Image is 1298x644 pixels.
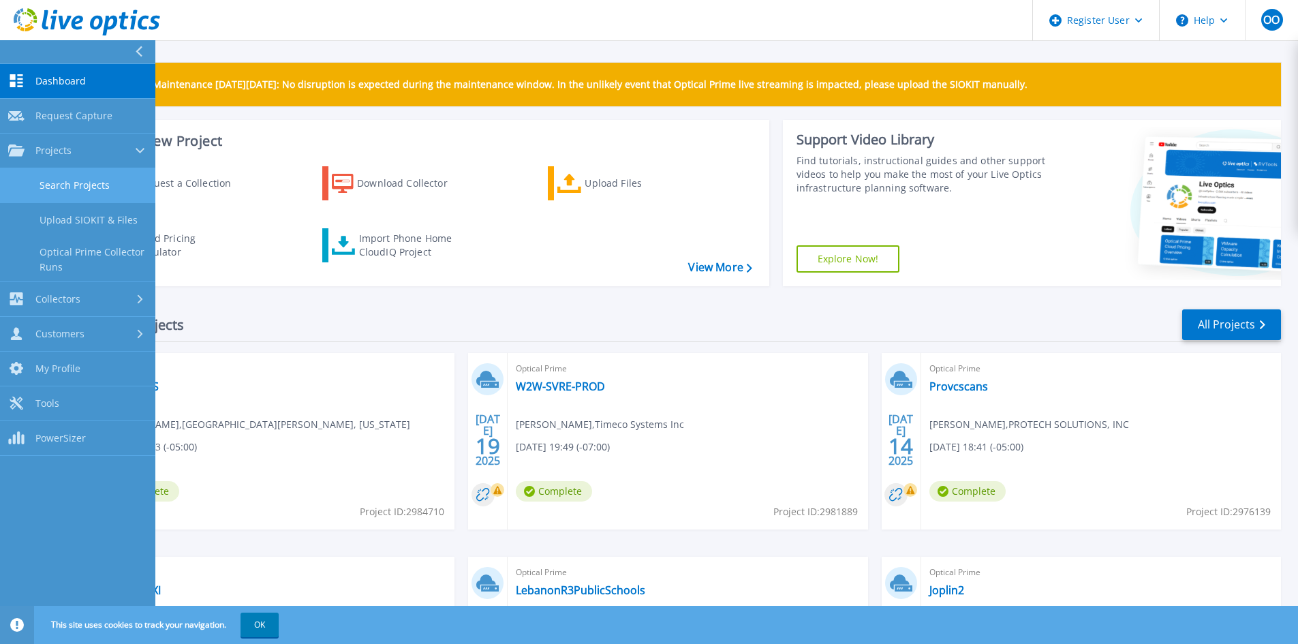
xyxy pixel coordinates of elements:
div: Request a Collection [136,170,245,197]
div: [DATE] 2025 [888,415,914,465]
div: Download Collector [357,170,466,197]
span: Optical Prime [103,565,446,580]
span: Complete [516,481,592,502]
span: Optical Prime [929,565,1273,580]
span: Optical Prime [929,361,1273,376]
a: All Projects [1182,309,1281,340]
a: Download Collector [322,166,474,200]
div: [DATE] 2025 [475,415,501,465]
div: Cloud Pricing Calculator [134,232,243,259]
a: W2W-SVRE-PROD [516,380,605,393]
a: Request a Collection [97,166,249,200]
span: Complete [929,481,1006,502]
div: Support Video Library [797,131,1051,149]
p: Scheduled Maintenance [DATE][DATE]: No disruption is expected during the maintenance window. In t... [102,79,1027,90]
span: Project ID: 2981889 [773,504,858,519]
span: This site uses cookies to track your navigation. [37,613,279,637]
a: Explore Now! [797,245,900,273]
h3: Start a New Project [97,134,752,149]
span: Request Capture [35,110,112,122]
span: Projects [35,144,72,157]
a: Provcscans [929,380,988,393]
span: My Profile [35,363,80,375]
span: Optical Prime [103,361,446,376]
span: PowerSizer [35,432,86,444]
a: LebanonR3PublicSchools [516,583,645,597]
span: Project ID: 2976139 [1186,504,1271,519]
span: Optical Prime [516,565,859,580]
a: View More [688,261,752,274]
span: [PERSON_NAME] , PROTECH SOLUTIONS, INC [929,417,1129,432]
span: Customers [35,328,84,340]
a: Cloud Pricing Calculator [97,228,249,262]
span: 14 [888,440,913,452]
span: [PERSON_NAME] , [GEOGRAPHIC_DATA][PERSON_NAME], [US_STATE] [103,417,410,432]
span: OO [1263,14,1280,25]
div: Upload Files [585,170,694,197]
span: 19 [476,440,500,452]
span: Collectors [35,293,80,305]
span: Tools [35,397,59,410]
span: Project ID: 2984710 [360,504,444,519]
div: Find tutorials, instructional guides and other support videos to help you make the most of your L... [797,154,1051,195]
span: [PERSON_NAME] , Timeco Systems Inc [516,417,684,432]
button: OK [241,613,279,637]
div: Import Phone Home CloudIQ Project [359,232,465,259]
span: Dashboard [35,75,86,87]
span: [DATE] 19:49 (-07:00) [516,440,610,455]
span: Optical Prime [516,361,859,376]
a: Upload Files [548,166,700,200]
span: [DATE] 18:41 (-05:00) [929,440,1023,455]
a: Joplin2 [929,583,964,597]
